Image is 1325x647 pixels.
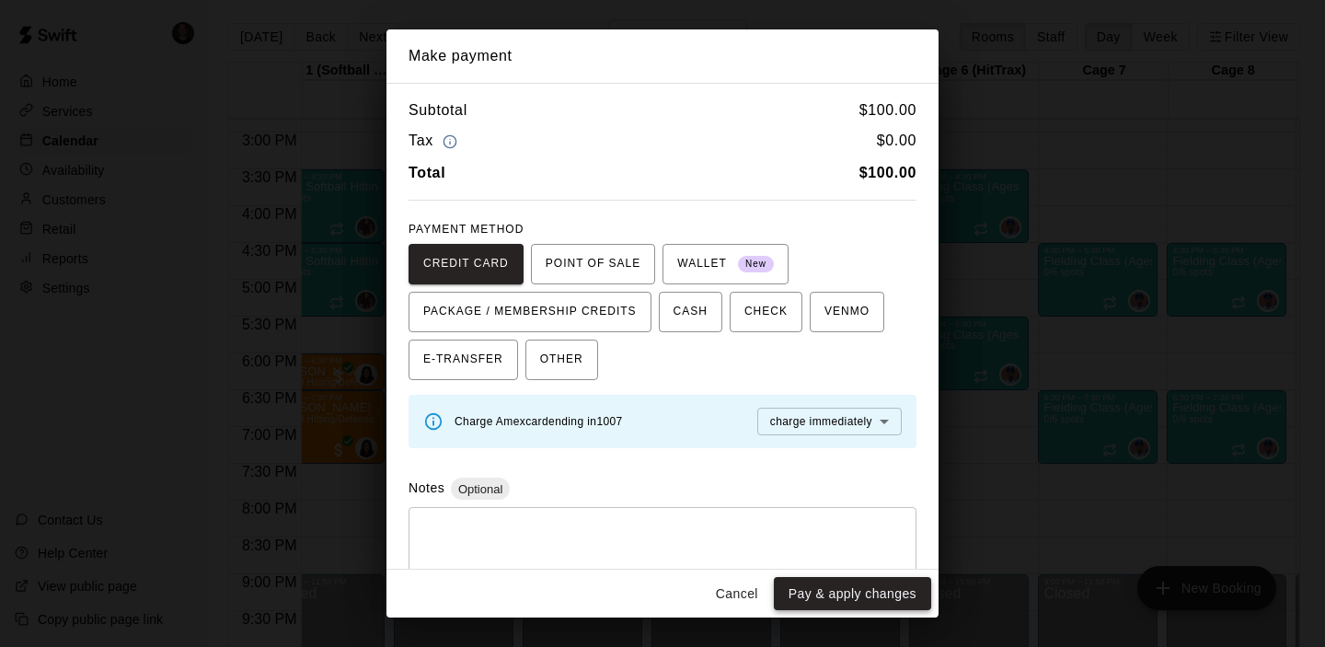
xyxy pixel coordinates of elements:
label: Notes [409,480,444,495]
button: WALLET New [662,244,789,284]
span: VENMO [824,297,870,327]
button: OTHER [525,340,598,380]
span: charge immediately [770,415,872,428]
h6: $ 0.00 [877,129,916,154]
h2: Make payment [386,29,939,83]
span: POINT OF SALE [546,249,640,279]
span: E-TRANSFER [423,345,503,375]
span: OTHER [540,345,583,375]
span: PAYMENT METHOD [409,223,524,236]
button: PACKAGE / MEMBERSHIP CREDITS [409,292,651,332]
span: PACKAGE / MEMBERSHIP CREDITS [423,297,637,327]
h6: $ 100.00 [859,98,916,122]
span: CREDIT CARD [423,249,509,279]
button: POINT OF SALE [531,244,655,284]
button: CREDIT CARD [409,244,524,284]
button: Cancel [708,577,766,611]
button: VENMO [810,292,884,332]
span: CHECK [744,297,788,327]
span: WALLET [677,249,774,279]
span: CASH [674,297,708,327]
span: Charge Amex card ending in 1007 [455,415,623,428]
button: CASH [659,292,722,332]
span: Optional [451,482,510,496]
button: E-TRANSFER [409,340,518,380]
span: New [738,252,774,277]
b: Total [409,165,445,180]
h6: Subtotal [409,98,467,122]
button: Pay & apply changes [774,577,931,611]
h6: Tax [409,129,462,154]
b: $ 100.00 [859,165,916,180]
button: CHECK [730,292,802,332]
